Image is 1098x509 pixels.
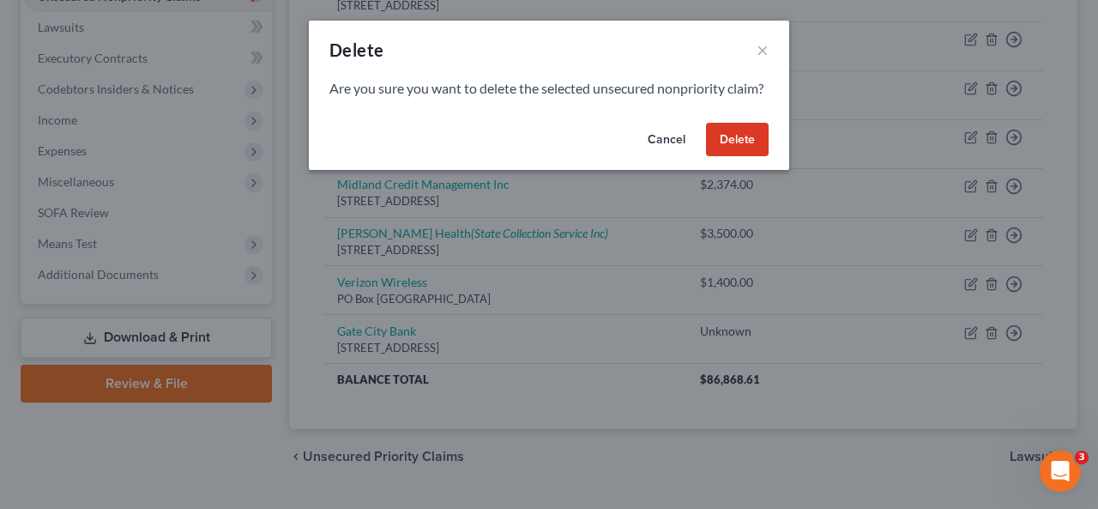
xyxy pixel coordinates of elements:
[1075,451,1089,464] span: 3
[706,123,769,157] button: Delete
[329,38,383,62] div: Delete
[329,79,769,99] p: Are you sure you want to delete the selected unsecured nonpriority claim?
[757,39,769,60] button: ×
[634,123,699,157] button: Cancel
[1040,451,1081,492] iframe: Intercom live chat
